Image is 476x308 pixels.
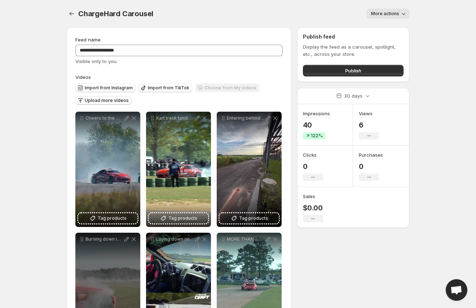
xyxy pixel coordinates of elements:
h3: Views [359,110,373,117]
span: Videos [75,74,91,80]
div: Entering behind [PERSON_NAME] at gtitrainingrotor_riot event caseyxmurphy Counting down the days ... [217,112,282,227]
span: Publish [345,67,361,74]
h3: Sales [303,193,315,200]
p: 0 [303,162,323,171]
span: Feed name [75,37,101,43]
div: Cheers to the weekend The most handsome apexdev_Tag products [75,112,140,227]
h3: Purchases [359,151,383,159]
button: Import from TikTok [138,84,192,92]
span: Upload more videos [85,98,129,103]
p: 30 days [344,92,362,99]
p: Entering behind [PERSON_NAME] at gtitrainingrotor_riot event caseyxmurphy Counting down the days ... [227,115,264,121]
button: Publish [303,65,404,76]
p: MORE THAN JUST A DREAM crizzyrios gridlifeofficial enjukuracing - - - - gridlife gridlifesouth dr... [227,236,264,242]
div: Open chat [446,279,467,301]
p: Laying down one of my favorite lines at the 2024 gridlifeofficial x carolinamotorsportspark [156,236,194,242]
p: Kart track tandies with khashaud at carolinamotorsportspark The legend himself collectedbymike on... [156,115,194,121]
h3: Impressions [303,110,330,117]
p: Cheers to the weekend The most handsome apexdev_ [85,115,123,121]
p: Burning down in front of your own eyes hjchelmets keeping the noggin safe Cinematic masterpiece a... [85,236,123,242]
span: Import from TikTok [148,85,189,91]
button: Tag products [220,213,279,223]
h3: Clicks [303,151,317,159]
button: More actions [367,9,409,19]
p: 40 [303,121,330,129]
span: Visible only to you. [75,58,118,64]
p: 0 [359,162,383,171]
h2: Publish feed [303,33,404,40]
span: More actions [371,11,399,17]
p: 6 [359,121,379,129]
span: Tag products [98,215,127,222]
span: 122% [311,133,323,139]
button: Tag products [149,213,208,223]
p: Display the feed as a carousel, spotlight, etc., across your store. [303,43,404,58]
button: Tag products [78,213,137,223]
span: Import from Instagram [85,85,133,91]
span: ChargeHard Carousel [78,9,153,18]
button: Settings [67,9,77,19]
button: Upload more videos [75,96,132,105]
p: $0.00 [303,204,323,212]
span: Tag products [168,215,197,222]
span: Tag products [239,215,268,222]
div: Kart track tandies with khashaud at carolinamotorsportspark The legend himself collectedbymike on... [146,112,211,227]
button: Import from Instagram [75,84,136,92]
